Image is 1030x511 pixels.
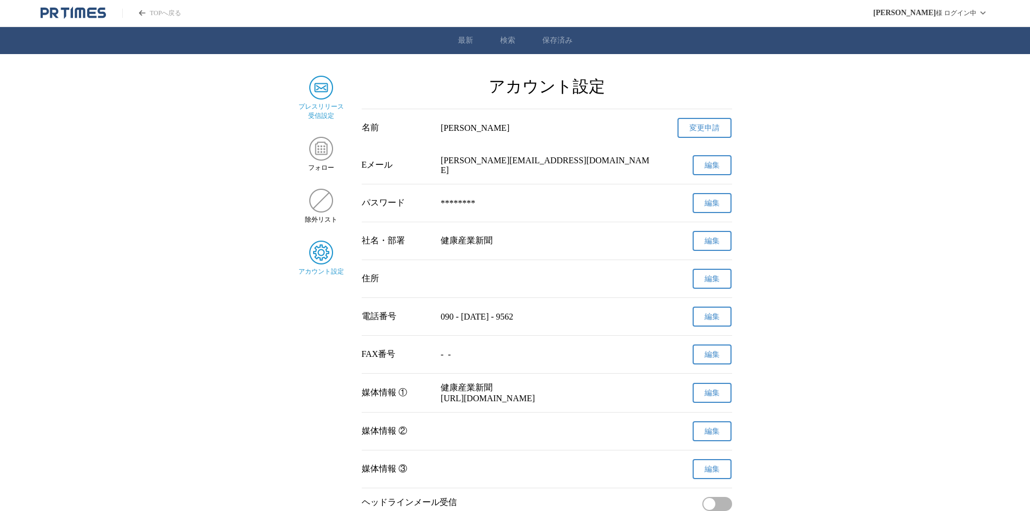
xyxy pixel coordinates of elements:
[362,311,433,322] div: 電話番号
[873,9,936,17] span: [PERSON_NAME]
[441,235,653,247] p: 健康産業新聞
[705,274,720,284] span: 編集
[362,463,433,475] div: 媒体情報 ③
[362,497,698,508] p: ヘッドラインメール受信
[705,161,720,170] span: 編集
[441,123,653,133] div: [PERSON_NAME]
[298,267,344,276] span: アカウント設定
[362,122,433,134] div: 名前
[362,426,433,437] div: 媒体情報 ②
[693,155,732,175] button: 編集
[542,36,573,45] a: 保存済み
[298,241,344,276] a: アカウント設定アカウント設定
[309,241,333,264] img: アカウント設定
[298,189,344,224] a: 除外リスト除外リスト
[705,350,720,360] span: 編集
[362,160,433,171] div: Eメール
[705,198,720,208] span: 編集
[693,344,732,364] button: 編集
[309,189,333,213] img: 除外リスト
[362,235,433,247] div: 社名・部署
[298,102,344,121] span: プレスリリース 受信設定
[362,273,433,284] div: 住所
[362,387,433,399] div: 媒体情報 ①
[305,215,337,224] span: 除外リスト
[693,307,732,327] button: 編集
[693,193,732,213] button: 編集
[705,427,720,436] span: 編集
[500,36,515,45] a: 検索
[705,388,720,398] span: 編集
[677,118,732,138] a: 変更申請
[362,76,732,98] h2: アカウント設定
[693,383,732,403] button: 編集
[441,350,653,360] p: - -
[693,231,732,251] button: 編集
[441,382,653,403] p: 健康産業新聞 [URL][DOMAIN_NAME]
[693,459,732,479] button: 編集
[458,36,473,45] a: 最新
[705,464,720,474] span: 編集
[693,421,732,441] button: 編集
[122,9,181,18] a: PR TIMESのトップページはこちら
[705,312,720,322] span: 編集
[308,163,334,172] span: フォロー
[298,76,344,121] a: プレスリリース 受信設定プレスリリース 受信設定
[309,137,333,161] img: フォロー
[298,137,344,172] a: フォローフォロー
[362,197,433,209] div: パスワード
[41,6,106,19] a: PR TIMESのトップページはこちら
[441,156,653,175] p: [PERSON_NAME][EMAIL_ADDRESS][DOMAIN_NAME]
[441,312,653,322] p: 090 - [DATE] - 9562
[693,269,732,289] button: 編集
[705,236,720,246] span: 編集
[309,76,333,99] img: プレスリリース 受信設定
[362,349,433,360] div: FAX番号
